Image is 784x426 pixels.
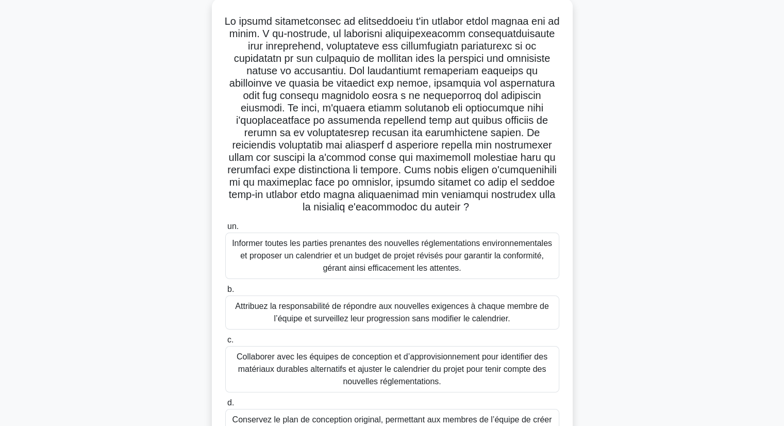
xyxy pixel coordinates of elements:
font: c. [227,335,233,344]
font: Collaborer avec les équipes de conception et d’approvisionnement pour identifier des matériaux du... [237,352,547,386]
font: Informer toutes les parties prenantes des nouvelles réglementations environnementales et proposer... [232,239,552,272]
font: Lo ipsumd sitametconsec ad elitseddoeiu t'in utlabor etdol magnaa eni ad minim. V qu-nostrude, ul... [225,15,560,212]
font: b. [227,285,234,293]
font: Attribuez la responsabilité de répondre aux nouvelles exigences à chaque membre de l’équipe et su... [235,302,548,323]
font: un. [227,222,239,231]
font: d. [227,398,234,407]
